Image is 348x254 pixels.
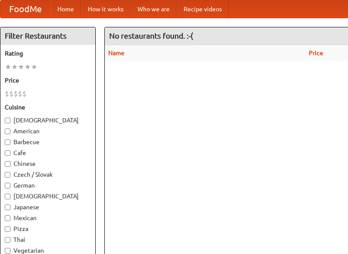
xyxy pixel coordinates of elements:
a: FoodMe [0,0,50,18]
input: Czech / Slovak [5,172,10,178]
h5: Rating [5,49,91,58]
li: $ [5,89,9,99]
input: Barbecue [5,139,10,145]
a: Name [108,49,124,56]
label: Cafe [5,148,91,157]
input: Pizza [5,226,10,232]
a: Recipe videos [177,0,229,18]
input: Chinese [5,161,10,167]
input: [DEMOGRAPHIC_DATA] [5,118,10,123]
li: $ [22,89,27,99]
a: How it works [81,0,130,18]
ng-pluralize: No restaurants found. :-( [109,32,193,40]
label: Pizza [5,224,91,233]
a: Who we are [130,0,177,18]
input: Japanese [5,205,10,210]
input: Vegetarian [5,248,10,254]
h4: Filter Restaurants [0,27,95,45]
input: Thai [5,237,10,243]
label: Thai [5,235,91,244]
li: $ [13,89,18,99]
input: [DEMOGRAPHIC_DATA] [5,194,10,199]
a: Price [309,49,323,56]
li: ★ [5,62,11,72]
label: German [5,181,91,190]
h5: Cuisine [5,103,91,112]
label: Barbecue [5,138,91,146]
input: American [5,129,10,134]
li: $ [9,89,13,99]
a: Home [50,0,81,18]
label: American [5,127,91,135]
li: ★ [18,62,24,72]
input: Mexican [5,215,10,221]
li: ★ [24,62,31,72]
input: Cafe [5,150,10,156]
label: Mexican [5,214,91,222]
li: $ [18,89,22,99]
input: German [5,183,10,188]
label: [DEMOGRAPHIC_DATA] [5,116,91,125]
label: Chinese [5,159,91,168]
label: [DEMOGRAPHIC_DATA] [5,192,91,201]
label: Czech / Slovak [5,170,91,179]
li: ★ [31,62,37,72]
h5: Price [5,76,91,85]
li: ★ [11,62,18,72]
label: Japanese [5,203,91,211]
